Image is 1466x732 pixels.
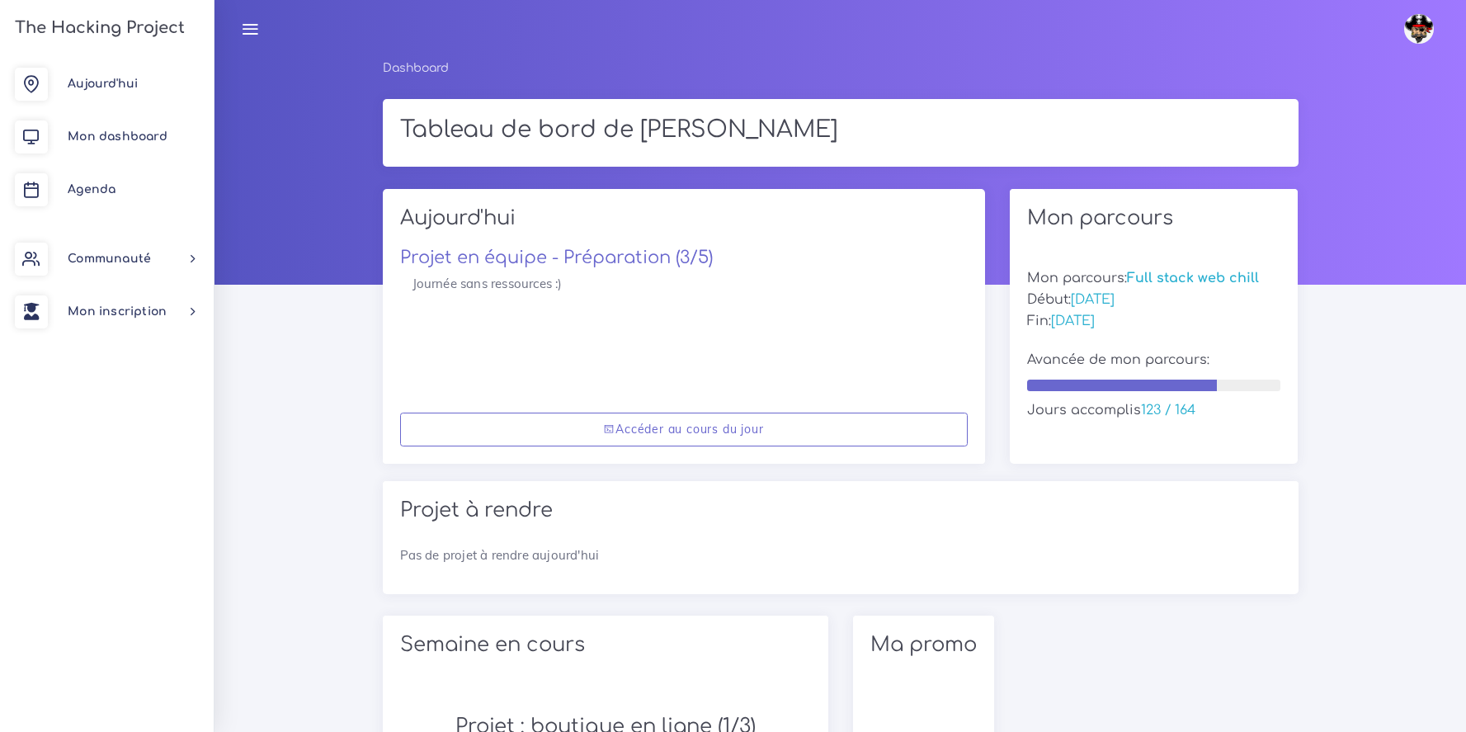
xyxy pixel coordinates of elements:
[400,116,1281,144] h1: Tableau de bord de [PERSON_NAME]
[1027,271,1281,286] h5: Mon parcours:
[400,633,811,657] h2: Semaine en cours
[400,248,713,267] a: Projet en équipe - Préparation (3/5)
[1141,403,1195,418] span: 123 / 164
[400,545,1281,565] p: Pas de projet à rendre aujourd'hui
[68,305,167,318] span: Mon inscription
[870,633,977,657] h2: Ma promo
[400,498,1281,522] h2: Projet à rendre
[1027,403,1281,418] h5: Jours accomplis
[1027,314,1281,329] h5: Fin:
[1027,352,1281,368] h5: Avancée de mon parcours:
[68,183,115,196] span: Agenda
[10,19,185,37] h3: The Hacking Project
[412,274,955,294] p: Journée sans ressources :)
[1071,292,1115,307] span: [DATE]
[1404,14,1434,44] img: avatar
[1027,206,1281,230] h2: Mon parcours
[400,413,968,446] a: Accéder au cours du jour
[383,62,449,74] a: Dashboard
[400,206,968,242] h2: Aujourd'hui
[68,130,167,143] span: Mon dashboard
[1051,314,1095,328] span: [DATE]
[68,253,151,265] span: Communauté
[1027,292,1281,308] h5: Début:
[68,78,138,90] span: Aujourd'hui
[1127,271,1259,286] span: Full stack web chill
